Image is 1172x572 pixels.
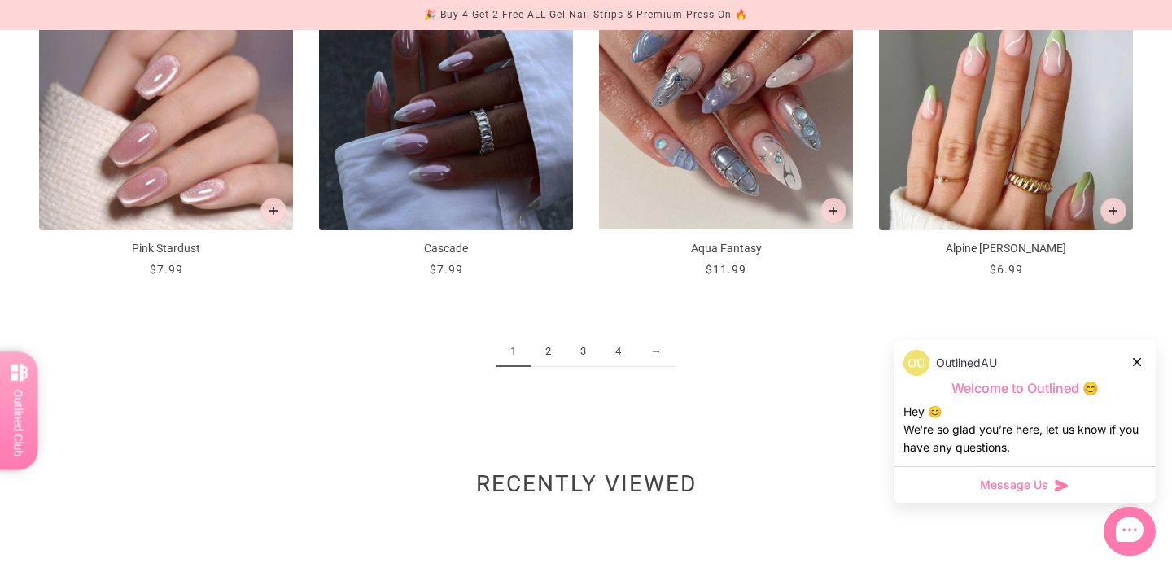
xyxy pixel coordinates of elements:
[903,403,1146,456] div: Hey 😊 We‘re so glad you’re here, let us know if you have any questions.
[39,240,293,257] p: Pink Stardust
[430,263,463,276] span: $7.99
[903,380,1146,397] p: Welcome to Outlined 😊
[636,337,676,367] a: →
[903,350,929,376] img: data:image/png;base64,iVBORw0KGgoAAAANSUhEUgAAACQAAAAkCAYAAADhAJiYAAAC4klEQVR4AexVPWgUQRT+dvf29n5...
[424,7,748,24] div: 🎉 Buy 4 Get 2 Free ALL Gel Nail Strips & Premium Press On 🔥
[39,479,1133,497] h2: Recently viewed
[820,198,846,224] button: Add to cart
[150,263,183,276] span: $7.99
[599,240,853,257] p: Aqua Fantasy
[319,240,573,257] p: Cascade
[980,477,1048,493] span: Message Us
[531,337,566,367] a: 2
[706,263,746,276] span: $11.99
[990,263,1023,276] span: $6.99
[496,337,531,367] span: 1
[601,337,636,367] a: 4
[1100,198,1126,224] button: Add to cart
[879,240,1133,257] p: Alpine [PERSON_NAME]
[260,198,286,224] button: Add to cart
[936,354,997,372] p: OutlinedAU
[566,337,601,367] a: 3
